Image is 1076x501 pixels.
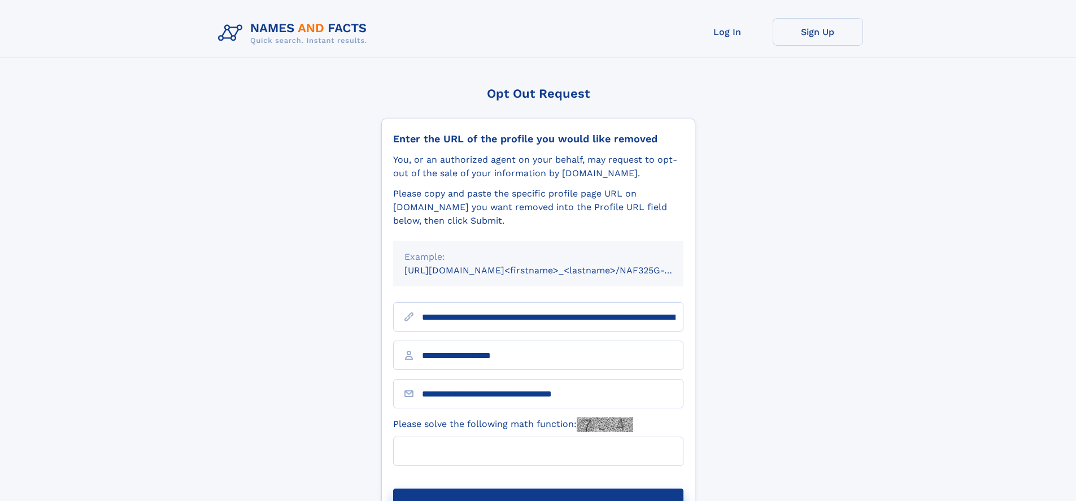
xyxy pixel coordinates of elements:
[393,417,633,432] label: Please solve the following math function:
[404,265,705,276] small: [URL][DOMAIN_NAME]<firstname>_<lastname>/NAF325G-xxxxxxxx
[393,133,683,145] div: Enter the URL of the profile you would like removed
[404,250,672,264] div: Example:
[773,18,863,46] a: Sign Up
[682,18,773,46] a: Log In
[393,187,683,228] div: Please copy and paste the specific profile page URL on [DOMAIN_NAME] you want removed into the Pr...
[381,86,695,101] div: Opt Out Request
[214,18,376,49] img: Logo Names and Facts
[393,153,683,180] div: You, or an authorized agent on your behalf, may request to opt-out of the sale of your informatio...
